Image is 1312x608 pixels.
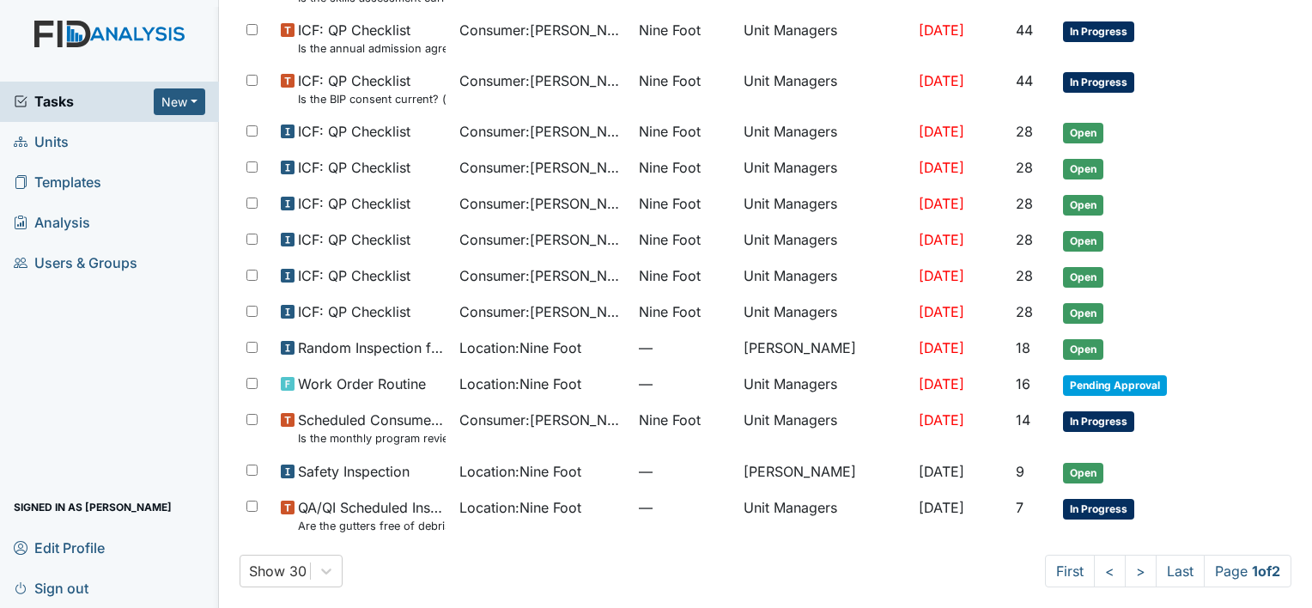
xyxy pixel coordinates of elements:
td: Unit Managers [737,186,912,222]
span: [DATE] [919,159,964,176]
span: Templates [14,169,101,196]
span: Nine Foot [639,157,701,178]
td: [PERSON_NAME] [737,331,912,367]
span: QA/QI Scheduled Inspection Are the gutters free of debris? [298,497,446,534]
span: Units [14,129,69,155]
span: Consumer : [PERSON_NAME] [459,70,624,91]
span: 9 [1016,463,1024,480]
span: Open [1063,195,1103,216]
span: Page [1204,555,1291,587]
small: Is the monthly program review completed by the 15th of the previous month? [298,430,446,447]
span: 18 [1016,339,1030,356]
span: 44 [1016,72,1033,89]
td: Unit Managers [737,64,912,114]
td: Unit Managers [737,403,912,453]
span: 14 [1016,411,1030,429]
td: [PERSON_NAME] [737,454,912,490]
span: Nine Foot [639,70,701,91]
span: Consumer : [PERSON_NAME] [459,265,624,286]
span: 28 [1016,159,1033,176]
span: In Progress [1063,499,1134,520]
td: Unit Managers [737,295,912,331]
span: Sign out [14,575,88,601]
span: — [639,374,730,394]
span: Consumer : [PERSON_NAME] [459,229,624,250]
td: Unit Managers [737,222,912,258]
span: Safety Inspection [298,461,410,482]
span: Consumer : [PERSON_NAME] [459,121,624,142]
span: [DATE] [919,21,964,39]
span: Random Inspection for AM [298,337,446,358]
span: Nine Foot [639,410,701,430]
span: Open [1063,123,1103,143]
span: Nine Foot [639,193,701,214]
span: 28 [1016,195,1033,212]
span: — [639,337,730,358]
span: Location : Nine Foot [459,337,581,358]
span: Pending Approval [1063,375,1167,396]
span: ICF: QP Checklist [298,265,410,286]
span: Open [1063,159,1103,179]
span: [DATE] [919,463,964,480]
strong: 1 of 2 [1252,562,1280,580]
span: Scheduled Consumer Chart Review Is the monthly program review completed by the 15th of the previo... [298,410,446,447]
span: Nine Foot [639,20,701,40]
nav: task-pagination [1045,555,1291,587]
span: 16 [1016,375,1030,392]
span: [DATE] [919,231,964,248]
span: Tasks [14,91,154,112]
span: 44 [1016,21,1033,39]
span: Nine Foot [639,265,701,286]
span: ICF: QP Checklist [298,301,410,322]
span: Signed in as [PERSON_NAME] [14,494,172,520]
span: [DATE] [919,123,964,140]
span: ICF: QP Checklist [298,157,410,178]
span: Consumer : [PERSON_NAME] [459,20,624,40]
span: Nine Foot [639,229,701,250]
td: Unit Managers [737,114,912,150]
span: [DATE] [919,195,964,212]
a: Last [1156,555,1205,587]
span: [DATE] [919,499,964,516]
td: Unit Managers [737,367,912,403]
span: ICF: QP Checklist [298,229,410,250]
span: Consumer : [PERSON_NAME] [459,301,624,322]
span: Consumer : [PERSON_NAME] [459,157,624,178]
span: Open [1063,303,1103,324]
span: 28 [1016,303,1033,320]
small: Is the annual admission agreement current? (document the date in the comment section) [298,40,446,57]
span: In Progress [1063,21,1134,42]
span: Open [1063,463,1103,483]
span: Consumer : [PERSON_NAME] [459,410,624,430]
span: [DATE] [919,72,964,89]
a: > [1125,555,1157,587]
span: 28 [1016,267,1033,284]
span: [DATE] [919,411,964,429]
span: ICF: QP Checklist Is the annual admission agreement current? (document the date in the comment se... [298,20,446,57]
span: Edit Profile [14,534,105,561]
small: Is the BIP consent current? (document the date, BIP number in the comment section) [298,91,446,107]
span: [DATE] [919,339,964,356]
span: — [639,497,730,518]
span: ICF: QP Checklist [298,121,410,142]
span: 28 [1016,123,1033,140]
span: [DATE] [919,267,964,284]
span: 28 [1016,231,1033,248]
td: Unit Managers [737,258,912,295]
span: Analysis [14,210,90,236]
span: Open [1063,339,1103,360]
span: Users & Groups [14,250,137,277]
span: [DATE] [919,303,964,320]
td: Unit Managers [737,150,912,186]
button: New [154,88,205,115]
a: First [1045,555,1095,587]
span: Open [1063,267,1103,288]
span: In Progress [1063,411,1134,432]
span: ICF: QP Checklist [298,193,410,214]
span: [DATE] [919,375,964,392]
span: — [639,461,730,482]
span: Nine Foot [639,121,701,142]
span: ICF: QP Checklist Is the BIP consent current? (document the date, BIP number in the comment section) [298,70,446,107]
div: Show 30 [249,561,307,581]
td: Unit Managers [737,13,912,64]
